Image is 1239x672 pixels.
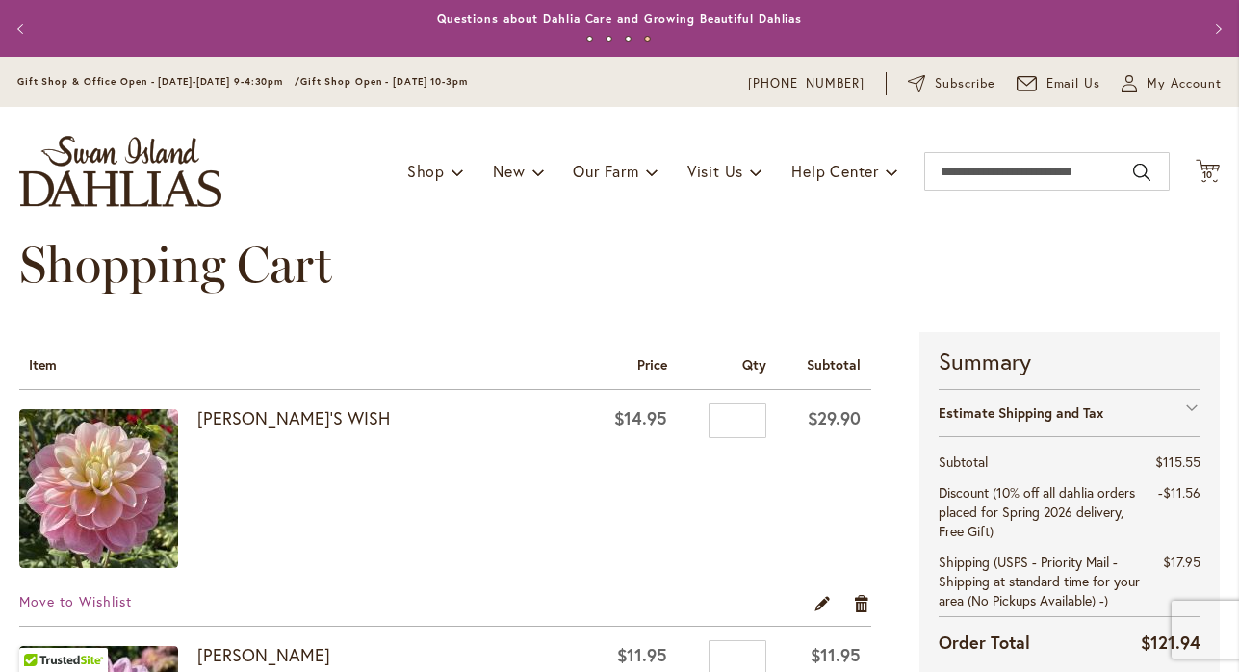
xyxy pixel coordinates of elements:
[644,36,651,42] button: 4 of 4
[939,553,990,571] span: Shipping
[939,628,1030,656] strong: Order Total
[19,409,178,568] img: GABBIE'S WISH
[19,592,132,610] a: Move to Wishlist
[1196,159,1220,185] button: 10
[1147,74,1222,93] span: My Account
[1198,10,1236,48] button: Next
[1158,483,1200,502] span: -$11.56
[1122,74,1222,93] button: My Account
[637,355,667,374] span: Price
[687,161,743,181] span: Visit Us
[1155,452,1200,471] span: $115.55
[908,74,995,93] a: Subscribe
[606,36,612,42] button: 2 of 4
[493,161,525,181] span: New
[29,355,57,374] span: Item
[742,355,766,374] span: Qty
[586,36,593,42] button: 1 of 4
[791,161,879,181] span: Help Center
[939,403,1103,422] strong: Estimate Shipping and Tax
[4,10,42,48] button: Previous
[748,74,865,93] a: [PHONE_NUMBER]
[808,406,861,429] span: $29.90
[19,409,197,573] a: GABBIE'S WISH
[935,74,995,93] span: Subscribe
[617,643,667,666] span: $11.95
[437,12,802,26] a: Questions about Dahlia Care and Growing Beautiful Dahlias
[614,406,667,429] span: $14.95
[1046,74,1101,93] span: Email Us
[197,643,330,666] a: [PERSON_NAME]
[17,75,300,88] span: Gift Shop & Office Open - [DATE]-[DATE] 9-4:30pm /
[811,643,861,666] span: $11.95
[1202,168,1214,181] span: 10
[407,161,445,181] span: Shop
[939,345,1200,377] strong: Summary
[1017,74,1101,93] a: Email Us
[1141,631,1200,654] span: $121.94
[625,36,632,42] button: 3 of 4
[939,447,1141,478] th: Subtotal
[807,355,861,374] span: Subtotal
[19,136,221,207] a: store logo
[939,483,1135,540] span: Discount (10% off all dahlia orders placed for Spring 2026 delivery, Free Gift)
[939,553,1140,609] span: (USPS - Priority Mail - Shipping at standard time for your area (No Pickups Available) -)
[19,234,332,295] span: Shopping Cart
[197,406,390,429] a: [PERSON_NAME]'S WISH
[1163,553,1200,571] span: $17.95
[14,604,68,658] iframe: Launch Accessibility Center
[573,161,638,181] span: Our Farm
[300,75,468,88] span: Gift Shop Open - [DATE] 10-3pm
